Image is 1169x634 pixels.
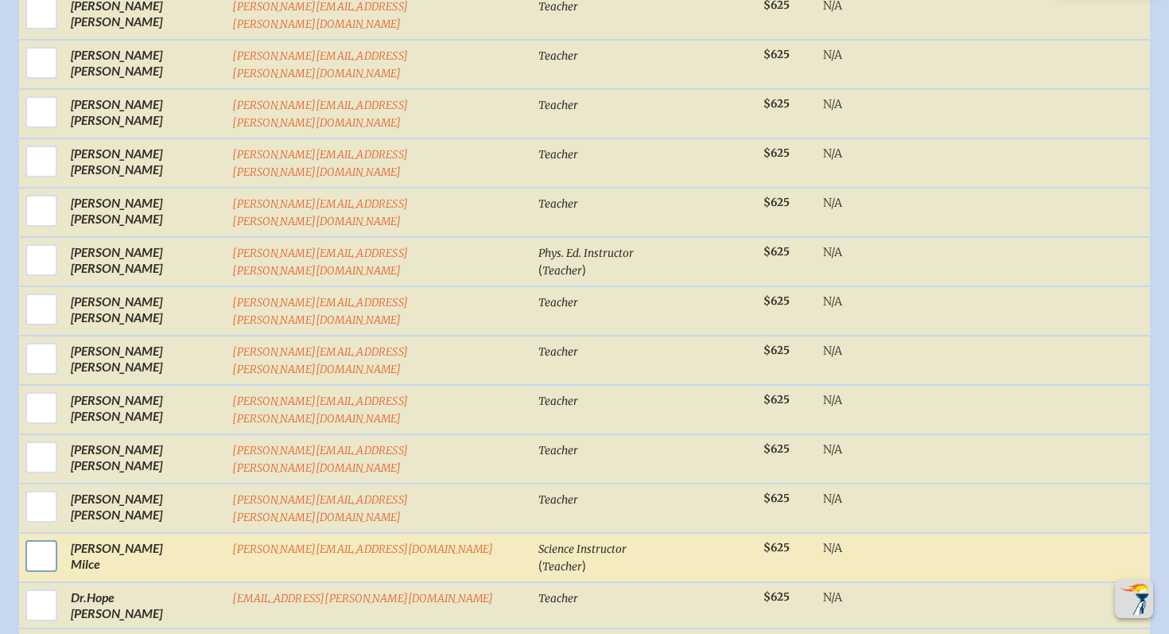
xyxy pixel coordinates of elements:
[823,146,842,161] span: N/A
[542,560,582,574] span: Teacher
[232,148,408,179] a: [PERSON_NAME][EMAIL_ADDRESS][PERSON_NAME][DOMAIN_NAME]
[232,444,408,475] a: [PERSON_NAME][EMAIL_ADDRESS][PERSON_NAME][DOMAIN_NAME]
[823,590,842,605] span: N/A
[538,592,578,605] span: Teacher
[64,533,226,582] td: [PERSON_NAME] Milce
[763,196,790,209] span: $625
[823,196,842,210] span: N/A
[1118,583,1150,615] img: To the top
[823,541,842,555] span: N/A
[538,148,578,161] span: Teacher
[232,296,408,327] a: [PERSON_NAME][EMAIL_ADDRESS][PERSON_NAME][DOMAIN_NAME]
[64,40,226,89] td: [PERSON_NAME] [PERSON_NAME]
[823,97,842,111] span: N/A
[763,48,790,61] span: $625
[538,49,578,63] span: Teacher
[64,582,226,628] td: Hope [PERSON_NAME]
[232,345,408,376] a: [PERSON_NAME][EMAIL_ADDRESS][PERSON_NAME][DOMAIN_NAME]
[538,296,578,309] span: Teacher
[232,592,493,605] a: [EMAIL_ADDRESS][PERSON_NAME][DOMAIN_NAME]
[538,345,578,359] span: Teacher
[232,247,408,278] a: [PERSON_NAME][EMAIL_ADDRESS][PERSON_NAME][DOMAIN_NAME]
[232,49,408,80] a: [PERSON_NAME][EMAIL_ADDRESS][PERSON_NAME][DOMAIN_NAME]
[763,442,790,456] span: $625
[763,541,790,554] span: $625
[763,97,790,111] span: $625
[763,344,790,357] span: $625
[1115,580,1153,618] button: Scroll Top
[763,245,790,259] span: $625
[232,543,493,556] a: [PERSON_NAME][EMAIL_ADDRESS][DOMAIN_NAME]
[763,590,790,604] span: $625
[542,264,582,278] span: Teacher
[763,146,790,160] span: $625
[823,442,842,457] span: N/A
[538,558,542,573] span: (
[538,395,578,408] span: Teacher
[232,493,408,524] a: [PERSON_NAME][EMAIL_ADDRESS][PERSON_NAME][DOMAIN_NAME]
[823,294,842,309] span: N/A
[763,492,790,505] span: $625
[538,99,578,112] span: Teacher
[538,247,634,260] span: Phys. Ed. Instructor
[582,262,586,277] span: )
[582,558,586,573] span: )
[823,245,842,259] span: N/A
[64,237,226,286] td: [PERSON_NAME] [PERSON_NAME]
[71,589,87,605] span: Dr.
[64,286,226,336] td: [PERSON_NAME] [PERSON_NAME]
[64,89,226,138] td: [PERSON_NAME] [PERSON_NAME]
[64,138,226,188] td: [PERSON_NAME] [PERSON_NAME]
[538,262,542,277] span: (
[232,395,408,426] a: [PERSON_NAME][EMAIL_ADDRESS][PERSON_NAME][DOMAIN_NAME]
[763,294,790,308] span: $625
[823,48,842,62] span: N/A
[823,492,842,506] span: N/A
[64,484,226,533] td: [PERSON_NAME] [PERSON_NAME]
[538,493,578,507] span: Teacher
[538,543,627,556] span: Science Instructor
[64,336,226,385] td: [PERSON_NAME] [PERSON_NAME]
[538,197,578,211] span: Teacher
[823,393,842,407] span: N/A
[823,344,842,358] span: N/A
[538,444,578,457] span: Teacher
[64,385,226,434] td: [PERSON_NAME] [PERSON_NAME]
[232,99,408,130] a: [PERSON_NAME][EMAIL_ADDRESS][PERSON_NAME][DOMAIN_NAME]
[763,393,790,406] span: $625
[64,434,226,484] td: [PERSON_NAME] [PERSON_NAME]
[64,188,226,237] td: [PERSON_NAME] [PERSON_NAME]
[232,197,408,228] a: [PERSON_NAME][EMAIL_ADDRESS][PERSON_NAME][DOMAIN_NAME]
